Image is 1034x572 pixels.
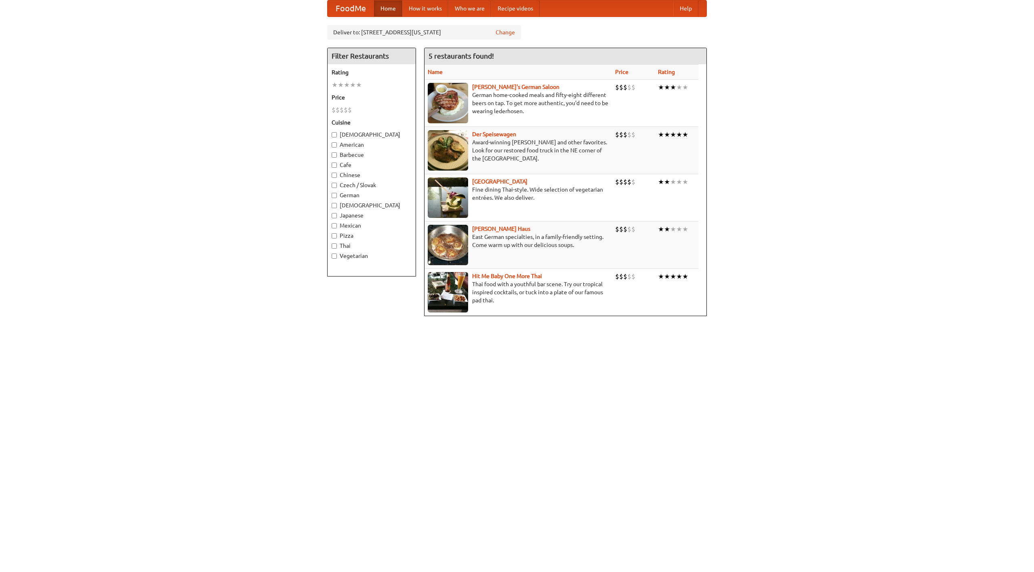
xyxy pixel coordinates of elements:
input: Mexican [332,223,337,228]
label: Japanese [332,211,412,220]
input: Pizza [332,233,337,239]
li: ★ [332,80,338,89]
li: ★ [670,177,676,186]
input: Chinese [332,173,337,178]
li: ★ [658,225,664,234]
img: speisewagen.jpg [428,130,468,171]
li: $ [615,225,619,234]
li: $ [623,130,627,139]
a: Help [673,0,698,17]
li: $ [627,177,631,186]
li: ★ [664,83,670,92]
li: ★ [350,80,356,89]
li: ★ [664,130,670,139]
li: $ [619,272,623,281]
li: $ [627,272,631,281]
li: ★ [664,225,670,234]
li: ★ [670,130,676,139]
div: Deliver to: [STREET_ADDRESS][US_STATE] [327,25,521,40]
li: $ [623,177,627,186]
li: ★ [658,130,664,139]
li: $ [619,225,623,234]
li: ★ [676,272,682,281]
h5: Cuisine [332,118,412,127]
li: ★ [658,83,664,92]
label: American [332,141,412,149]
label: [DEMOGRAPHIC_DATA] [332,201,412,209]
label: Chinese [332,171,412,179]
b: [GEOGRAPHIC_DATA] [472,178,528,185]
p: Thai food with a youthful bar scene. Try our tropical inspired cocktails, or tuck into a plate of... [428,280,609,304]
li: $ [627,225,631,234]
h5: Price [332,93,412,101]
li: $ [348,106,352,114]
h5: Rating [332,68,412,76]
input: [DEMOGRAPHIC_DATA] [332,203,337,208]
p: German home-cooked meals and fifty-eight different beers on tap. To get more authentic, you'd nee... [428,91,609,115]
li: ★ [356,80,362,89]
img: babythai.jpg [428,272,468,312]
p: Fine dining Thai-style. Wide selection of vegetarian entrées. We also deliver. [428,186,609,202]
li: $ [619,130,623,139]
li: ★ [338,80,344,89]
li: $ [619,83,623,92]
ng-pluralize: 5 restaurants found! [429,52,494,60]
li: ★ [664,272,670,281]
a: Hit Me Baby One More Thai [472,273,542,279]
li: ★ [658,177,664,186]
label: Pizza [332,232,412,240]
input: [DEMOGRAPHIC_DATA] [332,132,337,137]
h4: Filter Restaurants [328,48,416,64]
li: $ [336,106,340,114]
li: $ [619,177,623,186]
input: Japanese [332,213,337,218]
img: satay.jpg [428,177,468,218]
a: FoodMe [328,0,374,17]
li: ★ [676,83,682,92]
li: ★ [670,225,676,234]
a: How it works [402,0,448,17]
a: Name [428,69,443,75]
li: $ [631,272,635,281]
li: $ [623,83,627,92]
a: Rating [658,69,675,75]
p: East German specialties, in a family-friendly setting. Come warm up with our delicious soups. [428,233,609,249]
li: $ [623,225,627,234]
li: ★ [682,130,688,139]
a: Recipe videos [491,0,540,17]
label: [DEMOGRAPHIC_DATA] [332,131,412,139]
li: $ [631,177,635,186]
a: [PERSON_NAME]'s German Saloon [472,84,559,90]
li: $ [340,106,344,114]
label: Barbecue [332,151,412,159]
li: ★ [682,272,688,281]
li: $ [627,83,631,92]
a: Who we are [448,0,491,17]
input: German [332,193,337,198]
input: Cafe [332,163,337,168]
img: esthers.jpg [428,83,468,123]
input: Thai [332,243,337,249]
label: Cafe [332,161,412,169]
label: German [332,191,412,199]
li: ★ [682,83,688,92]
a: Der Speisewagen [472,131,516,137]
li: ★ [682,177,688,186]
a: Change [496,28,515,36]
p: Award-winning [PERSON_NAME] and other favorites. Look for our restored food truck in the NE corne... [428,138,609,163]
li: ★ [676,177,682,186]
label: Thai [332,242,412,250]
a: [PERSON_NAME] Haus [472,226,530,232]
label: Mexican [332,222,412,230]
li: ★ [344,80,350,89]
li: ★ [664,177,670,186]
li: $ [631,130,635,139]
a: Price [615,69,628,75]
input: American [332,142,337,148]
li: $ [627,130,631,139]
li: ★ [676,225,682,234]
li: $ [615,83,619,92]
